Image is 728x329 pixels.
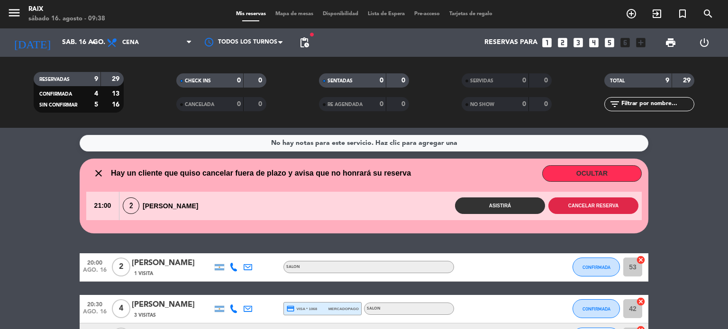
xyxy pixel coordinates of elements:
i: menu [7,6,21,20]
strong: 9 [665,77,669,84]
strong: 0 [380,77,383,84]
i: power_settings_new [699,37,710,48]
span: Pre-acceso [409,11,445,17]
strong: 0 [522,77,526,84]
span: 20:00 [83,257,107,267]
span: 4 [112,299,130,318]
i: looks_one [541,36,553,49]
span: 21:00 [86,192,119,220]
span: SIN CONFIRMAR [39,103,77,107]
span: ago. 16 [83,267,107,278]
i: arrow_drop_down [88,37,100,48]
strong: 9 [94,76,98,82]
i: search [702,8,714,19]
span: 20:30 [83,298,107,309]
strong: 4 [94,90,98,97]
span: Hay un cliente que quiso cancelar fuera de plazo y avisa que no honrará su reserva [111,167,411,179]
i: looks_5 [603,36,616,49]
div: RAIX [28,5,105,14]
strong: 0 [401,77,407,84]
span: Tarjetas de regalo [445,11,497,17]
span: SALON [367,307,381,311]
div: sábado 16. agosto - 09:38 [28,14,105,24]
span: CHECK INS [185,79,211,83]
span: visa * 1068 [286,304,317,313]
i: looks_6 [619,36,631,49]
i: cancel [636,297,646,306]
i: add_box [635,36,647,49]
span: 2 [112,258,130,276]
span: CONFIRMADA [39,92,72,97]
span: Reservas para [484,39,537,46]
span: SENTADAS [328,79,353,83]
i: cancel [636,255,646,265]
span: RESERVADAS [39,77,70,82]
span: CANCELADA [185,102,214,107]
span: fiber_manual_record [309,32,315,37]
span: 3 Visitas [134,311,156,319]
i: looks_two [556,36,569,49]
span: 2 [123,197,139,214]
strong: 29 [112,76,121,82]
button: CONFIRMADA [573,258,620,276]
button: Cancelar reserva [548,197,638,214]
span: Mis reservas [231,11,271,17]
span: Disponibilidad [318,11,363,17]
div: [PERSON_NAME] [119,197,207,214]
span: CONFIRMADA [582,265,610,270]
span: TOTAL [610,79,625,83]
strong: 0 [544,77,550,84]
i: add_circle_outline [626,8,637,19]
i: looks_3 [572,36,584,49]
span: RE AGENDADA [328,102,363,107]
i: [DATE] [7,32,57,53]
span: 1 Visita [134,270,153,277]
span: SALON [286,265,300,269]
span: CONFIRMADA [582,306,610,311]
div: LOG OUT [687,28,721,57]
i: exit_to_app [651,8,663,19]
span: Lista de Espera [363,11,409,17]
span: mercadopago [328,306,359,312]
span: SERVIDAS [470,79,493,83]
strong: 0 [401,101,407,107]
span: ago. 16 [83,309,107,320]
button: menu [7,6,21,23]
strong: 13 [112,90,121,97]
span: pending_actions [299,37,310,48]
div: No hay notas para este servicio. Haz clic para agregar una [271,138,457,149]
strong: 0 [258,77,264,84]
button: CONFIRMADA [573,299,620,318]
div: [PERSON_NAME] [132,257,212,269]
strong: 29 [683,77,692,84]
div: [PERSON_NAME] [132,299,212,311]
strong: 16 [112,101,121,108]
span: Cena [122,39,139,46]
strong: 0 [522,101,526,107]
strong: 5 [94,101,98,108]
strong: 0 [237,77,241,84]
i: looks_4 [588,36,600,49]
i: credit_card [286,304,295,313]
i: close [93,168,104,179]
span: print [665,37,676,48]
strong: 0 [258,101,264,107]
strong: 0 [544,101,550,107]
i: turned_in_not [677,8,688,19]
i: filter_list [609,98,620,110]
input: Filtrar por nombre... [620,99,694,109]
span: NO SHOW [470,102,494,107]
button: Asistirá [455,197,545,214]
button: OCULTAR [542,165,642,182]
strong: 0 [380,101,383,107]
span: Mapa de mesas [271,11,318,17]
strong: 0 [237,101,241,107]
